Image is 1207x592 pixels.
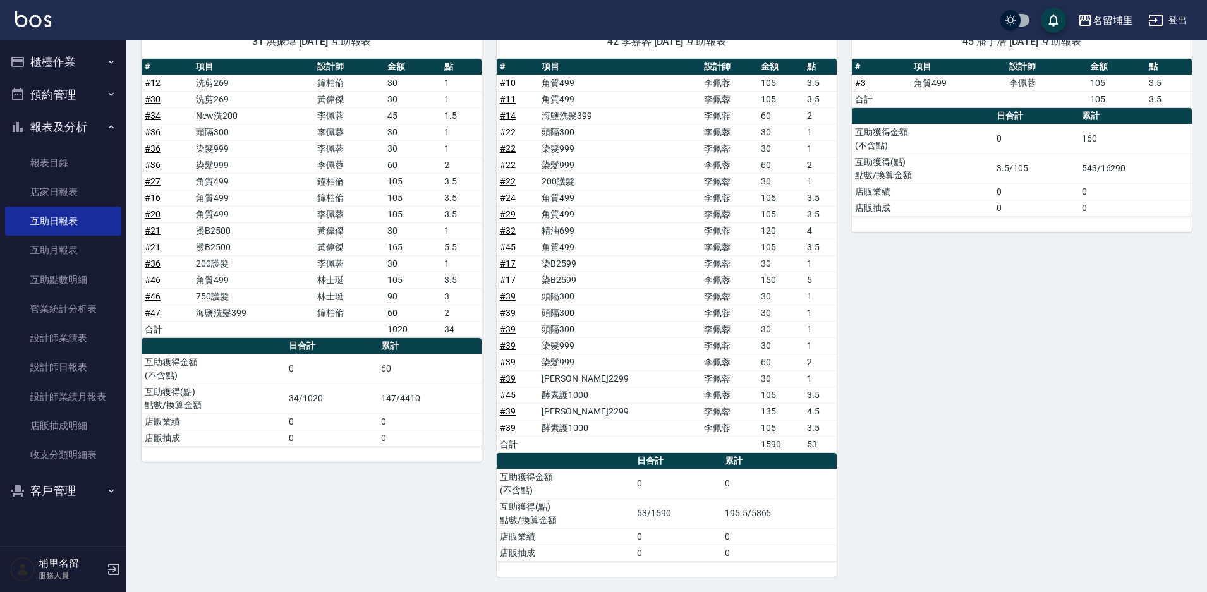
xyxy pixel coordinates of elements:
[1079,183,1192,200] td: 0
[538,190,701,206] td: 角質499
[142,59,193,75] th: #
[384,59,441,75] th: 金額
[758,239,804,255] td: 105
[145,94,161,104] a: #30
[500,308,516,318] a: #39
[500,423,516,433] a: #39
[145,291,161,301] a: #46
[500,160,516,170] a: #22
[193,288,314,305] td: 750護髮
[538,91,701,107] td: 角質499
[145,308,161,318] a: #47
[384,272,441,288] td: 105
[701,255,758,272] td: 李佩蓉
[701,272,758,288] td: 李佩蓉
[500,258,516,269] a: #17
[497,453,837,562] table: a dense table
[145,143,161,154] a: #36
[538,403,701,420] td: [PERSON_NAME]2299
[441,190,482,206] td: 3.5
[145,176,161,186] a: #27
[5,207,121,236] a: 互助日報表
[804,157,837,173] td: 2
[804,387,837,403] td: 3.5
[384,305,441,321] td: 60
[5,236,121,265] a: 互助月報表
[314,107,384,124] td: 李佩蓉
[5,382,121,411] a: 設計師業績月報表
[1006,59,1086,75] th: 設計師
[500,111,516,121] a: #14
[804,140,837,157] td: 1
[157,35,466,48] span: 31 洪振瑋 [DATE] 互助報表
[441,255,482,272] td: 1
[993,154,1078,183] td: 3.5/105
[39,557,103,570] h5: 埔里名留
[384,173,441,190] td: 105
[384,206,441,222] td: 105
[193,107,314,124] td: New洗200
[384,288,441,305] td: 90
[314,288,384,305] td: 林士珽
[5,294,121,323] a: 營業統計分析表
[500,324,516,334] a: #39
[852,124,993,154] td: 互助獲得金額 (不含點)
[500,373,516,384] a: #39
[804,354,837,370] td: 2
[634,453,722,469] th: 日合計
[145,127,161,137] a: #36
[142,430,286,446] td: 店販抽成
[314,190,384,206] td: 鐘柏倫
[193,75,314,91] td: 洗剪269
[441,107,482,124] td: 1.5
[538,387,701,403] td: 酵素護1000
[314,91,384,107] td: 黃偉傑
[1146,59,1192,75] th: 點
[758,255,804,272] td: 30
[500,390,516,400] a: #45
[804,403,837,420] td: 4.5
[852,108,1192,217] table: a dense table
[701,403,758,420] td: 李佩蓉
[1093,13,1133,28] div: 名留埔里
[314,239,384,255] td: 黃偉傑
[804,288,837,305] td: 1
[441,305,482,321] td: 2
[497,436,538,452] td: 合計
[286,354,378,384] td: 0
[804,420,837,436] td: 3.5
[852,183,993,200] td: 店販業績
[538,370,701,387] td: [PERSON_NAME]2299
[193,305,314,321] td: 海鹽洗髮399
[5,45,121,78] button: 櫃檯作業
[758,403,804,420] td: 135
[314,305,384,321] td: 鐘柏倫
[378,384,482,413] td: 147/4410
[384,124,441,140] td: 30
[538,321,701,337] td: 頭隔300
[500,242,516,252] a: #45
[5,78,121,111] button: 預約管理
[804,321,837,337] td: 1
[441,157,482,173] td: 2
[314,140,384,157] td: 李佩蓉
[500,127,516,137] a: #22
[852,154,993,183] td: 互助獲得(點) 點數/換算金額
[758,222,804,239] td: 120
[193,190,314,206] td: 角質499
[314,124,384,140] td: 李佩蓉
[142,384,286,413] td: 互助獲得(點) 點數/換算金額
[5,178,121,207] a: 店家日報表
[145,242,161,252] a: #21
[852,200,993,216] td: 店販抽成
[500,143,516,154] a: #22
[804,222,837,239] td: 4
[804,206,837,222] td: 3.5
[993,200,1078,216] td: 0
[804,75,837,91] td: 3.5
[441,59,482,75] th: 點
[701,190,758,206] td: 李佩蓉
[758,436,804,452] td: 1590
[758,173,804,190] td: 30
[286,413,378,430] td: 0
